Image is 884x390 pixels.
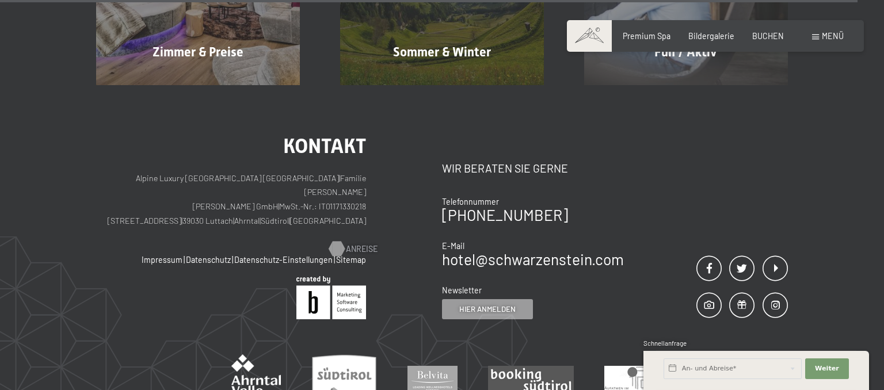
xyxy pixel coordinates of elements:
[442,250,624,268] a: hotel@schwarzenstein.com
[822,31,844,41] span: Menü
[339,173,340,183] span: |
[334,255,335,265] span: |
[393,45,491,59] span: Sommer & Winter
[442,241,464,251] span: E-Mail
[181,216,182,225] span: |
[336,255,366,265] a: Sitemap
[329,243,366,255] a: Anreise
[654,45,717,59] span: Fun / Aktiv
[289,216,290,225] span: |
[184,255,185,265] span: |
[142,255,182,265] a: Impressum
[442,197,499,207] span: Telefonnummer
[346,243,378,255] span: Anreise
[260,216,261,225] span: |
[623,31,670,41] a: Premium Spa
[153,45,243,59] span: Zimmer & Preise
[752,31,784,41] a: BUCHEN
[283,134,366,158] span: Kontakt
[232,255,233,265] span: |
[442,162,568,175] span: Wir beraten Sie gerne
[688,31,734,41] a: Bildergalerie
[805,358,849,379] button: Weiter
[278,201,279,211] span: |
[96,171,366,228] p: Alpine Luxury [GEOGRAPHIC_DATA] [GEOGRAPHIC_DATA] Familie [PERSON_NAME] [PERSON_NAME] GmbH MwSt.-...
[234,255,333,265] a: Datenschutz-Einstellungen
[442,206,568,224] a: [PHONE_NUMBER]
[459,304,516,314] span: Hier anmelden
[233,216,234,225] span: |
[442,285,482,295] span: Newsletter
[815,364,839,373] span: Weiter
[296,276,366,319] img: Brandnamic GmbH | Leading Hospitality Solutions
[643,339,687,347] span: Schnellanfrage
[186,255,231,265] a: Datenschutz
